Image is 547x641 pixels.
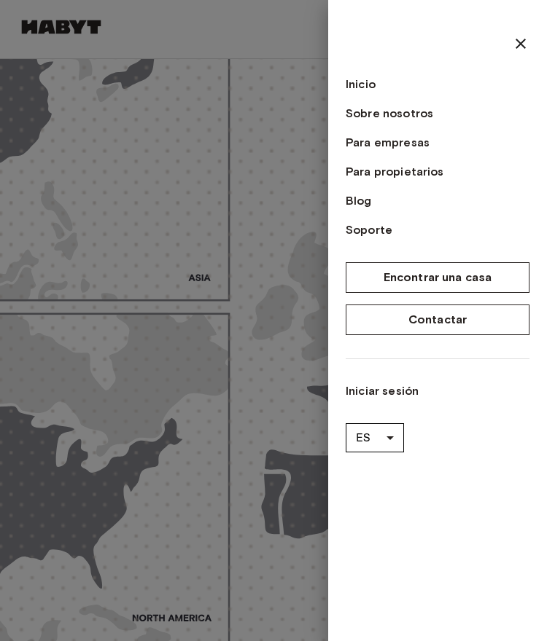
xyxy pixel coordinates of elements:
[346,417,404,458] div: ES
[346,221,529,239] a: Soporte
[346,382,529,400] a: Iniciar sesión
[346,192,529,210] a: Blog
[346,105,529,122] a: Sobre nosotros
[346,304,529,335] a: Contactar
[346,134,529,152] a: Para empresas
[346,262,529,293] a: Encontrar una casa
[346,163,529,181] a: Para propietarios
[346,76,529,93] a: Inicio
